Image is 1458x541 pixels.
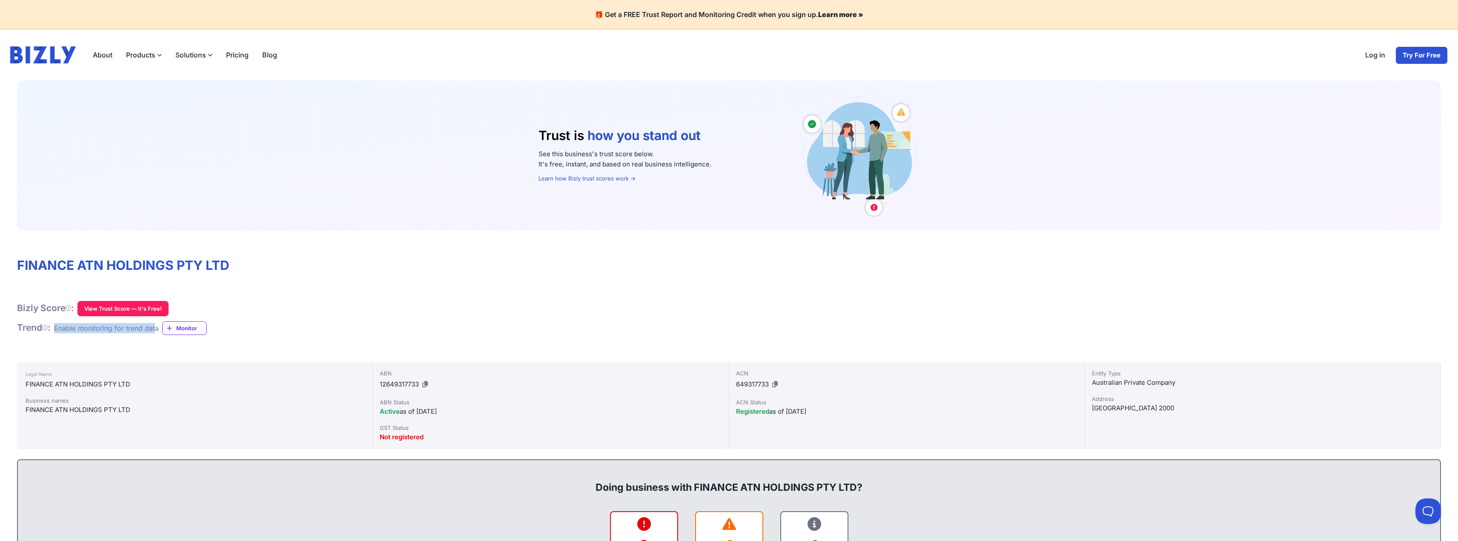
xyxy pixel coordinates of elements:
div: Legal Name [26,369,364,379]
div: Doing business with FINANCE ATN HOLDINGS PTY LTD? [26,467,1432,494]
h1: Bizly Score : [17,303,74,314]
li: who you work with [587,144,703,160]
div: as of [DATE] [736,406,1078,417]
div: Enable monitoring for trend data [54,323,159,333]
img: bizly_logo.svg [10,46,76,63]
a: Log in [1358,46,1392,64]
p: See this business's trust score below. It's free, instant, and based on real business intelligence. [539,149,784,169]
div: FINANCE ATN HOLDINGS PTY LTD [26,379,364,389]
div: as of [DATE] [380,406,722,417]
div: ACN Status [736,398,1078,406]
span: 649317733 [736,380,769,388]
img: Australian small business owners illustration [797,94,920,217]
a: Pricing [219,46,255,63]
div: ABN Status [380,398,722,406]
div: Address [1092,395,1434,403]
span: Trust is [539,128,584,143]
li: how you stand out [587,128,703,144]
span: Not registered [380,433,424,441]
a: Try For Free [1395,46,1448,64]
button: View Trust Score — It's Free! [77,301,169,316]
div: Business names [26,396,364,405]
a: Monitor [162,321,207,335]
label: Products [119,46,169,63]
span: Monitor [176,324,206,332]
label: Solutions [169,46,219,63]
div: ACN [736,369,1078,378]
a: About [86,46,119,63]
h4: 🎁 Get a FREE Trust Report and Monitoring Credit when you sign up. [10,10,1448,19]
a: Learn more » [818,10,863,19]
div: [GEOGRAPHIC_DATA] 2000 [1092,403,1434,413]
a: Blog [255,46,284,63]
div: GST Status [380,424,722,432]
div: FINANCE ATN HOLDINGS PTY LTD [26,405,364,415]
div: Australian Private Company [1092,378,1434,388]
span: Trend : [17,322,51,333]
span: Active [380,407,400,415]
span: Registered [736,407,769,415]
iframe: Toggle Customer Support [1415,498,1441,524]
div: Entity Type [1092,369,1434,378]
span: 12649317733 [380,380,419,388]
a: Learn how Bizly trust scores work → [539,175,636,182]
div: ABN [380,369,722,378]
h1: FINANCE ATN HOLDINGS PTY LTD [17,258,1441,274]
